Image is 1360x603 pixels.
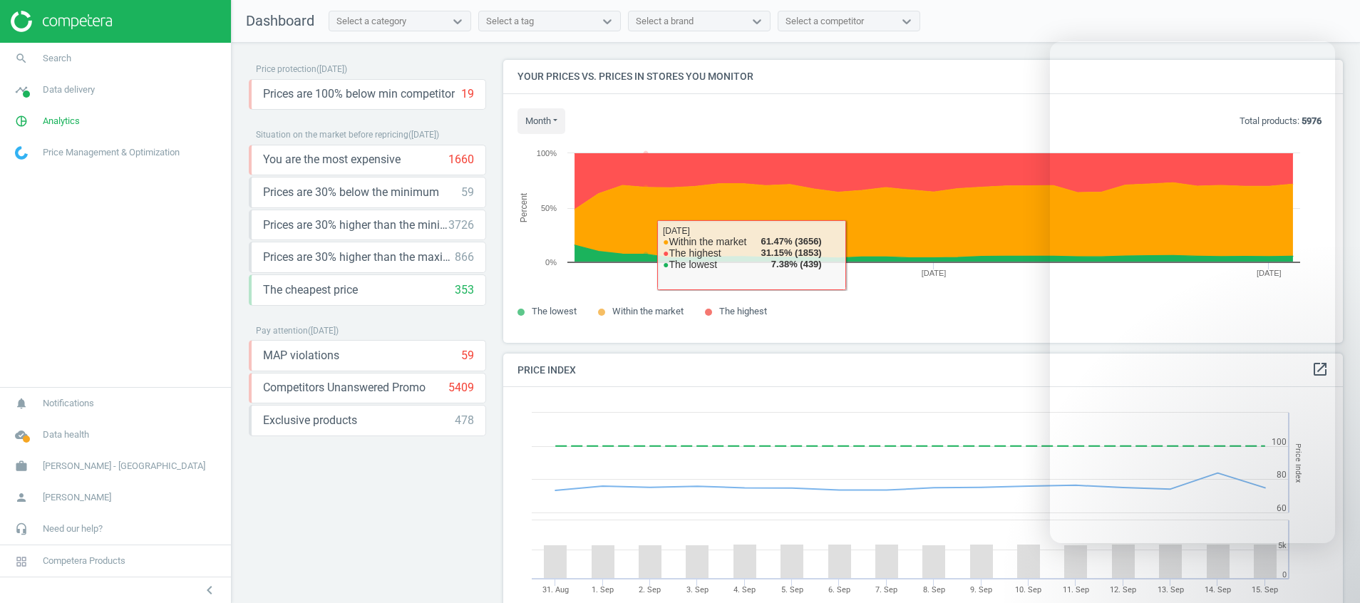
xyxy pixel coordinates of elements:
span: Analytics [43,115,80,128]
span: Prices are 100% below min competitor [263,86,455,102]
img: wGWNvw8QSZomAAAAABJRU5ErkJggg== [15,146,28,160]
tspan: 7. Sep [875,585,897,594]
text: 100% [537,149,557,158]
iframe: Intercom live chat [1301,555,1335,589]
i: headset_mic [8,515,35,542]
i: cloud_done [8,421,35,448]
text: 5k [1278,541,1287,550]
span: Notifications [43,397,94,410]
tspan: 15. Sep [1252,585,1278,594]
span: Competitors Unanswered Promo [263,380,426,396]
span: Search [43,52,71,65]
span: Competera Products [43,555,125,567]
iframe: Intercom live chat [1050,41,1335,543]
div: 1660 [448,152,474,167]
tspan: 11. Sep [1063,585,1089,594]
span: MAP violations [263,348,339,364]
i: timeline [8,76,35,103]
h4: Your prices vs. prices in stores you monitor [503,60,1343,93]
div: Select a competitor [785,15,864,28]
div: 866 [455,249,474,265]
i: notifications [8,390,35,417]
div: 478 [455,413,474,428]
div: 19 [461,86,474,102]
span: Within the market [612,306,684,316]
i: search [8,45,35,72]
span: Prices are 30% higher than the minimum [263,217,448,233]
div: 59 [461,348,474,364]
div: 59 [461,185,474,200]
i: work [8,453,35,480]
span: You are the most expensive [263,152,401,167]
span: Data delivery [43,83,95,96]
span: [PERSON_NAME] - [GEOGRAPHIC_DATA] [43,460,205,473]
button: chevron_left [192,581,227,599]
i: person [8,484,35,511]
i: pie_chart_outlined [8,108,35,135]
span: Prices are 30% higher than the maximal [263,249,455,265]
div: Select a brand [636,15,694,28]
tspan: 1. Sep [592,585,614,594]
text: 0% [545,258,557,267]
span: The cheapest price [263,282,358,298]
div: 3726 [448,217,474,233]
span: Price Management & Optimization [43,146,180,159]
tspan: 12. Sep [1110,585,1136,594]
div: Select a category [336,15,406,28]
span: Data health [43,428,89,441]
tspan: 8. Sep [923,585,945,594]
span: Need our help? [43,522,103,535]
tspan: 3. Sep [686,585,709,594]
span: Price protection [256,64,316,74]
span: The highest [719,306,767,316]
text: 50% [541,204,557,212]
span: ( [DATE] ) [316,64,347,74]
span: Pay attention [256,326,308,336]
span: Situation on the market before repricing [256,130,408,140]
span: ( [DATE] ) [308,326,339,336]
span: Dashboard [246,12,314,29]
tspan: 10. Sep [1015,585,1041,594]
h4: Price Index [503,354,1343,387]
tspan: [DATE] [922,269,947,277]
tspan: 5. Sep [781,585,803,594]
tspan: 2. Sep [639,585,661,594]
tspan: 14. Sep [1205,585,1231,594]
tspan: 31. Aug [542,585,569,594]
span: The lowest [532,306,577,316]
img: ajHJNr6hYgQAAAAASUVORK5CYII= [11,11,112,32]
div: Select a tag [486,15,534,28]
div: 5409 [448,380,474,396]
text: 0 [1282,570,1287,579]
tspan: Percent [519,192,529,222]
button: month [517,108,565,134]
span: [PERSON_NAME] [43,491,111,504]
tspan: 13. Sep [1158,585,1184,594]
span: ( [DATE] ) [408,130,439,140]
tspan: 6. Sep [828,585,850,594]
div: 353 [455,282,474,298]
tspan: 9. Sep [970,585,992,594]
span: Exclusive products [263,413,357,428]
span: Prices are 30% below the minimum [263,185,439,200]
tspan: 4. Sep [733,585,756,594]
i: chevron_left [201,582,218,599]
